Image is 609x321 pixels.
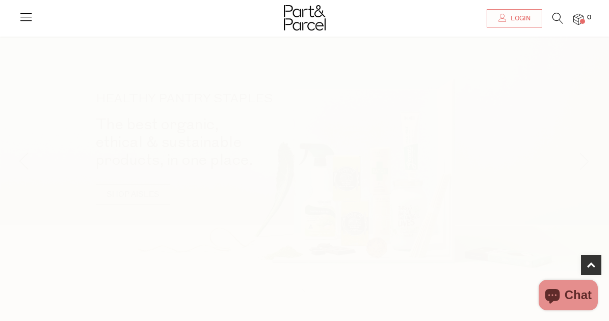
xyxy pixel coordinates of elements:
[487,9,542,27] a: Login
[536,280,601,313] inbox-online-store-chat: Shopify online store chat
[508,14,531,23] span: Login
[573,14,584,24] a: 0
[284,5,326,31] img: Part&Parcel
[585,13,594,22] span: 0
[96,115,320,169] h2: The best organic, ethical & sustainable products, in one place.
[96,184,170,205] a: SHOP AISLES
[96,93,320,105] p: HEALTHY PANTRY STAPLES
